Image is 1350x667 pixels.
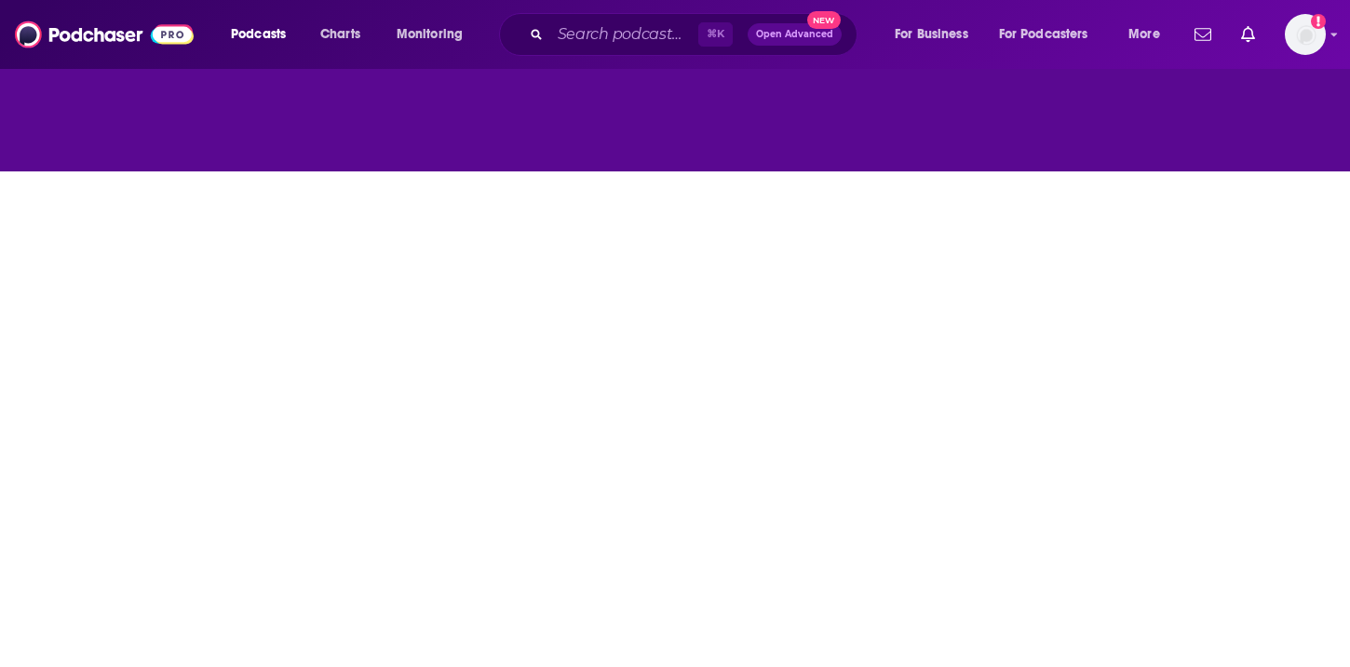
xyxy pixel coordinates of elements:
[999,21,1088,48] span: For Podcasters
[397,21,463,48] span: Monitoring
[1285,14,1326,55] button: Show profile menu
[1234,19,1262,50] a: Show notifications dropdown
[748,23,842,46] button: Open AdvancedNew
[15,17,194,52] img: Podchaser - Follow, Share and Rate Podcasts
[218,20,310,49] button: open menu
[1311,14,1326,29] svg: Add a profile image
[882,20,992,49] button: open menu
[807,11,841,29] span: New
[550,20,698,49] input: Search podcasts, credits, & more...
[1285,14,1326,55] span: Logged in as AutumnKatie
[308,20,371,49] a: Charts
[987,20,1115,49] button: open menu
[517,13,875,56] div: Search podcasts, credits, & more...
[1285,14,1326,55] img: User Profile
[384,20,487,49] button: open menu
[895,21,968,48] span: For Business
[1187,19,1219,50] a: Show notifications dropdown
[320,21,360,48] span: Charts
[1128,21,1160,48] span: More
[698,22,733,47] span: ⌘ K
[756,30,833,39] span: Open Advanced
[231,21,286,48] span: Podcasts
[1115,20,1183,49] button: open menu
